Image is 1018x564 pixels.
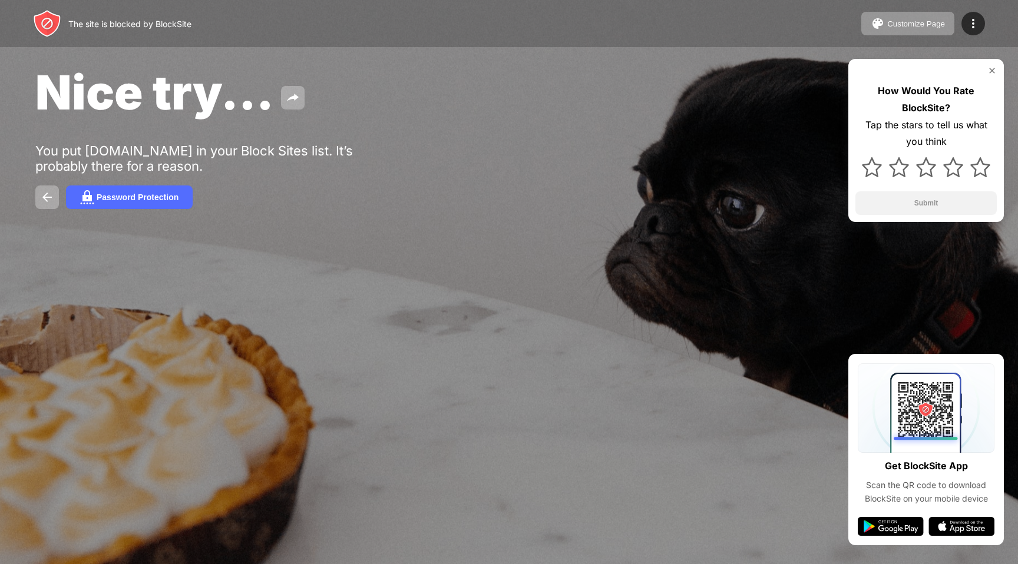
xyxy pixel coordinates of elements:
div: Tap the stars to tell us what you think [855,117,997,151]
div: Get BlockSite App [885,457,968,475]
img: star.svg [970,157,990,177]
img: rate-us-close.svg [987,66,997,75]
div: How Would You Rate BlockSite? [855,82,997,117]
div: Customize Page [887,19,945,28]
div: You put [DOMAIN_NAME] in your Block Sites list. It’s probably there for a reason. [35,143,399,174]
div: The site is blocked by BlockSite [68,19,191,29]
div: Password Protection [97,193,179,202]
img: password.svg [80,190,94,204]
img: back.svg [40,190,54,204]
button: Customize Page [861,12,954,35]
img: qrcode.svg [858,363,994,453]
img: star.svg [916,157,936,177]
img: star.svg [943,157,963,177]
button: Submit [855,191,997,215]
img: pallet.svg [871,16,885,31]
button: Password Protection [66,185,193,209]
img: header-logo.svg [33,9,61,38]
span: Nice try... [35,64,274,121]
img: google-play.svg [858,517,924,536]
img: menu-icon.svg [966,16,980,31]
img: share.svg [286,91,300,105]
img: star.svg [889,157,909,177]
div: Scan the QR code to download BlockSite on your mobile device [858,479,994,505]
img: star.svg [862,157,882,177]
img: app-store.svg [928,517,994,536]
